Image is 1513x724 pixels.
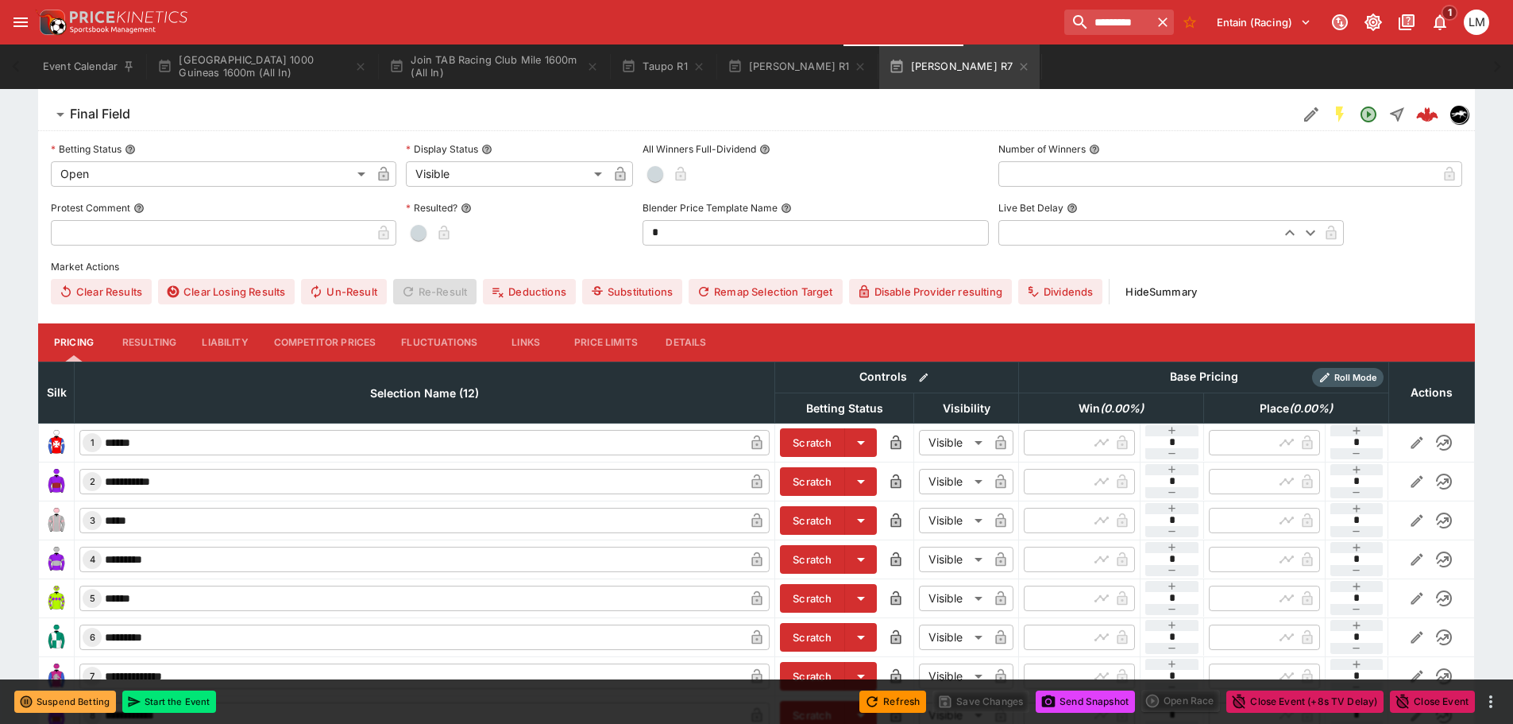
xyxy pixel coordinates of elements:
[1449,105,1469,124] div: nztr
[1388,362,1474,423] th: Actions
[353,384,496,403] span: Selection Name (12)
[44,586,69,611] img: runner 5
[775,362,1019,393] th: Controls
[189,323,261,362] button: Liability
[125,144,136,155] button: Betting Status
[44,430,69,455] img: runner 1
[1242,399,1350,418] span: Place(0.00%)
[1064,10,1152,35] input: search
[261,323,389,362] button: Competitor Prices
[70,106,130,122] h6: Final Field
[380,45,608,89] button: Join TAB Racing Club Mile 1600m (All In)
[1036,691,1135,713] button: Send Snapshot
[38,323,110,362] button: Pricing
[1354,100,1383,129] button: Open
[1141,690,1220,712] div: split button
[406,201,457,215] p: Resulted?
[70,26,156,33] img: Sportsbook Management
[780,584,845,613] button: Scratch
[38,99,1297,130] button: Final Field
[70,11,187,23] img: PriceKinetics
[51,161,371,187] div: Open
[998,201,1063,215] p: Live Bet Delay
[1061,399,1161,418] span: Win(0.00%)
[483,279,576,304] button: Deductions
[780,506,845,535] button: Scratch
[1328,371,1384,385] span: Roll Mode
[780,623,845,652] button: Scratch
[44,547,69,572] img: runner 4
[919,664,988,689] div: Visible
[998,142,1086,156] p: Number of Winners
[925,399,1008,418] span: Visibility
[1359,8,1388,37] button: Toggle light/dark mode
[919,430,988,455] div: Visible
[780,467,845,496] button: Scratch
[461,203,472,214] button: Resulted?
[919,625,988,650] div: Visible
[562,323,650,362] button: Price Limits
[301,279,386,304] button: Un-Result
[388,323,490,362] button: Fluctuations
[859,691,926,713] button: Refresh
[1326,100,1354,129] button: SGM Enabled
[650,323,722,362] button: Details
[6,8,35,37] button: open drawer
[51,279,152,304] button: Clear Results
[87,632,98,643] span: 6
[1390,691,1475,713] button: Close Event
[1416,103,1438,126] div: 326f4732-bac8-4265-bc5b-c340a0b1c5b2
[643,142,756,156] p: All Winners Full-Dividend
[582,279,682,304] button: Substitutions
[1089,144,1100,155] button: Number of Winners
[919,586,988,611] div: Visible
[87,671,98,682] span: 7
[1359,105,1378,124] svg: Open
[158,279,295,304] button: Clear Losing Results
[148,45,376,89] button: [GEOGRAPHIC_DATA] 1000 Guineas 1600m (All In)
[1459,5,1494,40] button: Luigi Mollo
[14,691,116,713] button: Suspend Betting
[689,279,843,304] button: Remap Selection Target
[913,367,934,388] button: Bulk edit
[612,45,714,89] button: Taupo R1
[44,664,69,689] img: runner 7
[1067,203,1078,214] button: Live Bet Delay
[643,201,778,215] p: Blender Price Template Name
[1297,100,1326,129] button: Edit Detail
[1100,399,1144,418] em: ( 0.00 %)
[35,6,67,38] img: PriceKinetics Logo
[44,469,69,494] img: runner 2
[481,144,492,155] button: Display Status
[122,691,216,713] button: Start the Event
[759,144,770,155] button: All Winners Full-Dividend
[919,469,988,494] div: Visible
[87,476,98,487] span: 2
[133,203,145,214] button: Protest Comment
[1426,8,1454,37] button: Notifications
[44,508,69,533] img: runner 3
[879,45,1040,89] button: [PERSON_NAME] R7
[406,161,608,187] div: Visible
[87,593,98,604] span: 5
[39,362,75,423] th: Silk
[919,508,988,533] div: Visible
[51,142,122,156] p: Betting Status
[780,545,845,574] button: Scratch
[87,554,98,565] span: 4
[51,255,1462,279] label: Market Actions
[1289,399,1333,418] em: ( 0.00 %)
[110,323,189,362] button: Resulting
[1464,10,1489,35] div: Luigi Mollo
[1392,8,1421,37] button: Documentation
[781,203,792,214] button: Blender Price Template Name
[87,437,98,448] span: 1
[849,279,1012,304] button: Disable Provider resulting
[1018,279,1102,304] button: Dividends
[33,45,145,89] button: Event Calendar
[1116,279,1206,304] button: HideSummary
[51,201,130,215] p: Protest Comment
[1226,691,1384,713] button: Close Event (+8s TV Delay)
[780,662,845,691] button: Scratch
